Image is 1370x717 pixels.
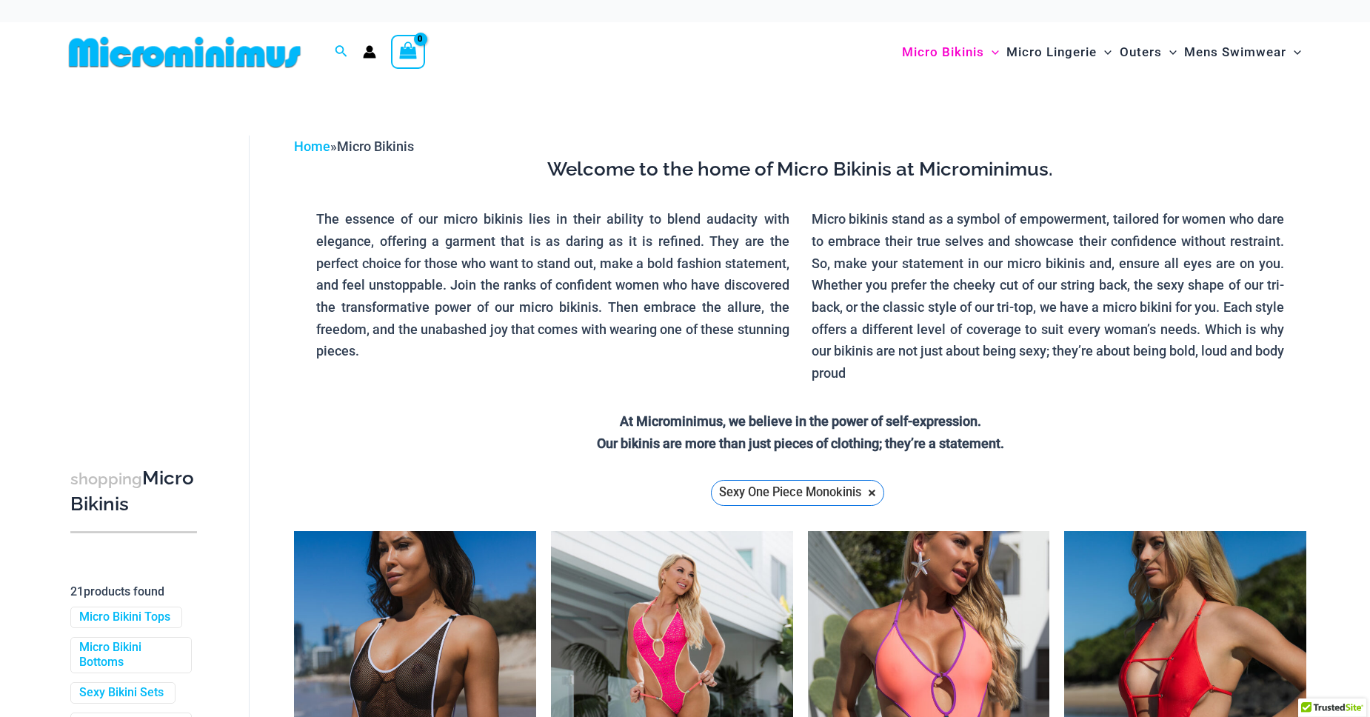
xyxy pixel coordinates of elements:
a: Account icon link [363,45,376,59]
a: View Shopping Cart, empty [391,35,425,69]
span: » [294,139,414,154]
a: OutersMenu ToggleMenu Toggle [1116,30,1180,75]
span: Menu Toggle [1097,33,1112,71]
strong: At Microminimus, we believe in the power of self-expression. [620,413,981,429]
a: Sexy One Piece Monokinis × [711,480,883,506]
a: Micro Bikini Bottoms [79,640,180,671]
img: MM SHOP LOGO FLAT [63,36,307,69]
span: × [868,487,876,498]
span: Menu Toggle [984,33,999,71]
span: Mens Swimwear [1184,33,1286,71]
a: Micro Bikini Tops [79,610,170,625]
a: Micro BikinisMenu ToggleMenu Toggle [898,30,1003,75]
strong: Our bikinis are more than just pieces of clothing; they’re a statement. [597,436,1004,451]
a: Home [294,139,330,154]
span: Outers [1120,33,1162,71]
iframe: TrustedSite Certified [70,124,204,420]
a: Micro LingerieMenu ToggleMenu Toggle [1003,30,1115,75]
span: shopping [70,470,142,488]
p: The essence of our micro bikinis lies in their ability to blend audacity with elegance, offering ... [316,208,789,362]
span: Menu Toggle [1162,33,1177,71]
a: Search icon link [335,43,348,61]
h3: Welcome to the home of Micro Bikinis at Microminimus. [305,157,1295,182]
a: Sexy Bikini Sets [79,685,164,701]
p: products found [70,580,197,604]
span: Micro Bikinis [902,33,984,71]
p: Micro bikinis stand as a symbol of empowerment, tailored for women who dare to embrace their true... [812,208,1285,384]
span: Menu Toggle [1286,33,1301,71]
nav: Site Navigation [896,27,1307,77]
span: Micro Lingerie [1006,33,1097,71]
a: Mens SwimwearMenu ToggleMenu Toggle [1180,30,1305,75]
span: Micro Bikinis [337,139,414,154]
span: Sexy One Piece Monokinis [719,481,861,504]
h3: Micro Bikinis [70,466,197,517]
span: 21 [70,584,84,598]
